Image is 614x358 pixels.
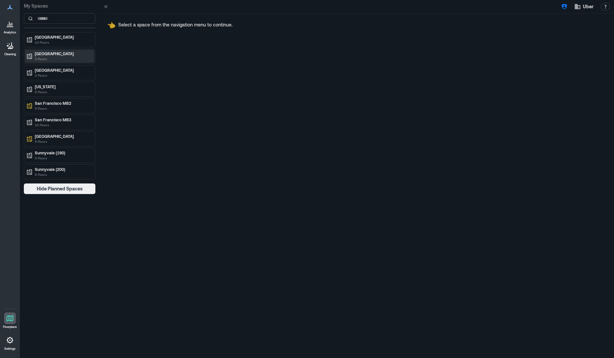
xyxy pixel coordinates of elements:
span: pointing left [107,21,116,29]
p: Sunnyvale (190) [35,150,90,155]
a: Floorplans [1,310,19,331]
span: Hide Planned Spaces [37,185,83,192]
p: 5 Floors [35,89,90,95]
button: Uber [572,1,595,12]
p: 3 Floors [35,73,90,78]
p: San Francisco MB3 [35,117,90,122]
p: Sunnyvale (200) [35,167,90,172]
a: Analytics [2,16,18,36]
p: 10 Floors [35,122,90,128]
p: Cleaning [4,52,16,56]
p: Analytics [4,30,16,34]
p: Settings [4,347,16,351]
p: 10 Floors [35,40,90,45]
p: 5 Floors [35,139,90,144]
p: [GEOGRAPHIC_DATA] [35,134,90,139]
p: 5 Floors [35,155,90,161]
p: My Spaces [24,3,95,9]
p: 3 Floors [35,56,90,61]
p: [GEOGRAPHIC_DATA] [35,67,90,73]
p: [GEOGRAPHIC_DATA] [35,51,90,56]
p: 5 Floors [35,172,90,177]
p: Floorplans [3,325,17,329]
p: [GEOGRAPHIC_DATA] [35,34,90,40]
p: Select a space from the navigation menu to continue. [118,21,232,28]
p: San Francisco MB2 [35,100,90,106]
button: Hide Planned Spaces [24,183,95,194]
p: 5 Floors [35,106,90,111]
a: Settings [2,332,18,353]
a: Cleaning [2,38,18,58]
span: Uber [583,3,593,10]
p: [US_STATE] [35,84,90,89]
